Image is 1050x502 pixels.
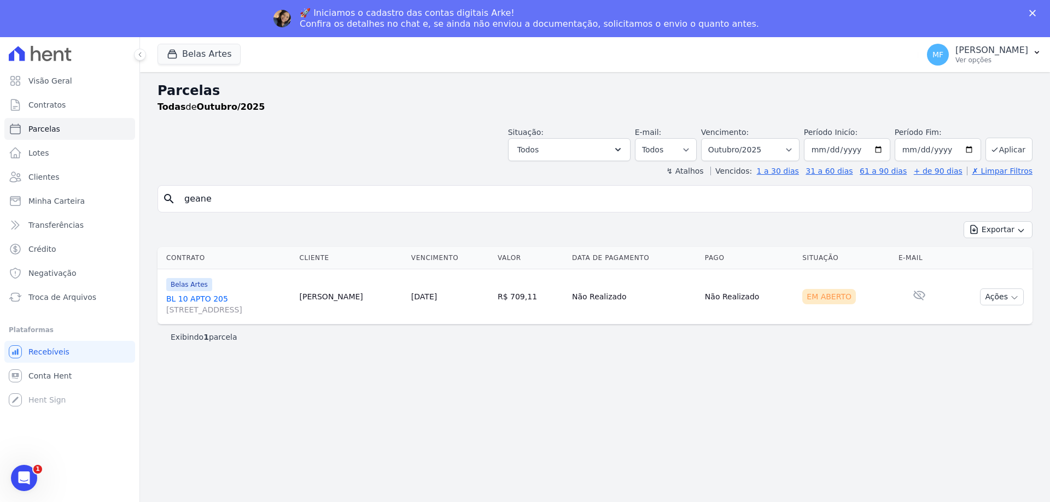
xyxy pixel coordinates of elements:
[1029,10,1040,16] div: Fechar
[701,269,798,324] td: Não Realizado
[964,221,1032,238] button: Exportar
[493,269,568,324] td: R$ 709,11
[178,188,1028,210] input: Buscar por nome do lote ou do cliente
[895,127,981,138] label: Período Fim:
[4,118,135,140] a: Parcelas
[407,247,493,269] th: Vencimento
[4,94,135,116] a: Contratos
[4,142,135,164] a: Lotes
[894,247,945,269] th: E-mail
[28,172,59,182] span: Clientes
[9,323,131,336] div: Plataformas
[33,465,42,474] span: 1
[28,147,49,158] span: Lotes
[4,262,135,284] a: Negativação
[28,268,77,279] span: Negativação
[860,167,907,175] a: 61 a 90 dias
[28,220,84,231] span: Transferências
[166,293,291,315] a: BL 10 APTO 205[STREET_ADDRESS]
[517,143,539,156] span: Todos
[28,123,60,134] span: Parcelas
[166,278,212,291] span: Belas Artes
[804,128,857,137] label: Período Inicío:
[28,346,69,357] span: Recebíveis
[157,81,1032,101] h2: Parcelas
[157,247,295,269] th: Contrato
[300,8,759,29] div: 🚀 Iniciamos o cadastro das contas digitais Arke! Confira os detalhes no chat e, se ainda não envi...
[4,365,135,387] a: Conta Hent
[635,128,662,137] label: E-mail:
[166,304,291,315] span: [STREET_ADDRESS]
[798,247,894,269] th: Situação
[4,286,135,308] a: Troca de Arquivos
[4,341,135,363] a: Recebíveis
[568,247,701,269] th: Data de Pagamento
[28,292,96,303] span: Troca de Arquivos
[4,190,135,212] a: Minha Carteira
[28,75,72,86] span: Visão Geral
[701,128,749,137] label: Vencimento:
[4,166,135,188] a: Clientes
[11,465,37,491] iframe: Intercom live chat
[28,196,85,206] span: Minha Carteira
[295,269,407,324] td: [PERSON_NAME]
[757,167,799,175] a: 1 a 30 dias
[914,167,962,175] a: + de 90 dias
[4,70,135,92] a: Visão Geral
[985,138,1032,161] button: Aplicar
[955,45,1028,56] p: [PERSON_NAME]
[157,44,241,64] button: Belas Artes
[28,244,56,255] span: Crédito
[4,214,135,236] a: Transferências
[568,269,701,324] td: Não Realizado
[171,332,237,342] p: Exibindo parcela
[411,292,437,301] a: [DATE]
[157,101,265,114] p: de
[806,167,853,175] a: 31 a 60 dias
[980,288,1024,305] button: Ações
[197,102,265,112] strong: Outubro/2025
[493,247,568,269] th: Valor
[967,167,1032,175] a: ✗ Limpar Filtros
[508,128,544,137] label: Situação:
[203,333,209,341] b: 1
[295,247,407,269] th: Cliente
[28,99,66,110] span: Contratos
[955,56,1028,64] p: Ver opções
[4,238,135,260] a: Crédito
[157,102,186,112] strong: Todas
[802,289,856,304] div: Em Aberto
[162,192,176,205] i: search
[273,10,291,27] img: Profile image for Adriane
[701,247,798,269] th: Pago
[508,138,631,161] button: Todos
[710,167,752,175] label: Vencidos:
[28,370,72,381] span: Conta Hent
[932,51,943,58] span: MF
[666,167,703,175] label: ↯ Atalhos
[918,39,1050,70] button: MF [PERSON_NAME] Ver opções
